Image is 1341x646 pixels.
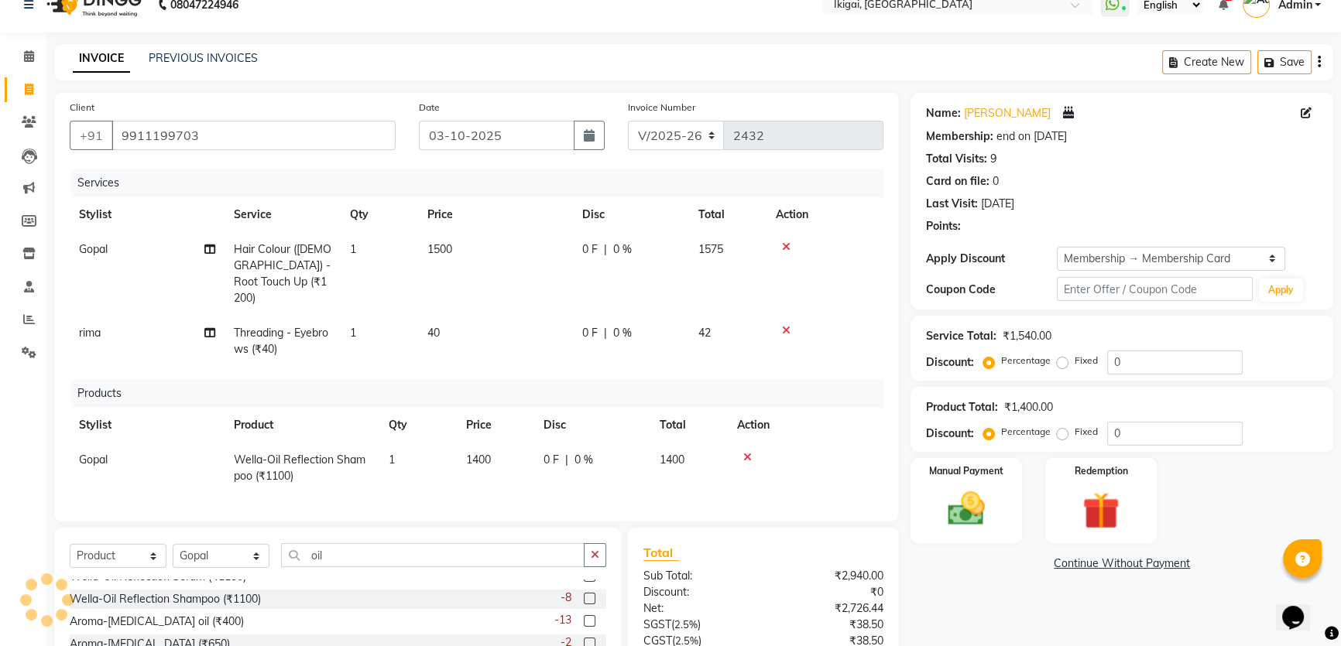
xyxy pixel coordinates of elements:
[71,169,895,197] div: Services
[70,197,225,232] th: Stylist
[565,452,568,468] span: |
[71,379,895,408] div: Products
[544,452,559,468] span: 0 F
[926,105,961,122] div: Name:
[632,600,763,617] div: Net:
[650,408,728,443] th: Total
[628,101,695,115] label: Invoice Number
[225,197,341,232] th: Service
[632,584,763,600] div: Discount:
[993,173,999,190] div: 0
[554,612,571,628] span: -13
[1004,399,1053,415] div: ₹1,400.00
[990,151,996,167] div: 9
[964,105,1051,122] a: [PERSON_NAME]
[1259,279,1303,302] button: Apply
[427,242,452,256] span: 1500
[561,590,571,606] span: -8
[926,251,1057,267] div: Apply Discount
[149,51,258,65] a: PREVIOUS INVOICES
[341,197,418,232] th: Qty
[1003,328,1051,344] div: ₹1,540.00
[926,196,978,212] div: Last Visit:
[350,326,356,340] span: 1
[79,326,101,340] span: rima
[73,45,130,73] a: INVOICE
[926,399,998,415] div: Product Total:
[1075,354,1098,367] label: Fixed
[573,197,689,232] th: Disc
[574,452,593,468] span: 0 %
[111,121,396,150] input: Search by Name/Mobile/Email/Code
[632,568,763,584] div: Sub Total:
[604,241,607,258] span: |
[1257,50,1312,74] button: Save
[698,242,723,256] span: 1575
[763,584,895,600] div: ₹0
[926,282,1057,298] div: Coupon Code
[698,326,711,340] span: 42
[1001,354,1051,367] label: Percentage
[70,408,225,443] th: Stylist
[996,128,1067,145] div: end on [DATE]
[419,101,440,115] label: Date
[926,128,993,145] div: Membership:
[379,408,457,443] th: Qty
[767,197,883,232] th: Action
[1075,464,1128,478] label: Redemption
[926,426,974,442] div: Discount:
[763,617,895,633] div: ₹38.50
[70,101,94,115] label: Client
[1162,50,1251,74] button: Create New
[632,617,763,633] div: ( )
[1071,487,1131,534] img: _gift.svg
[1001,425,1051,439] label: Percentage
[926,218,961,234] div: Points:
[70,121,113,150] button: +91
[427,326,440,340] span: 40
[70,614,244,630] div: Aroma-[MEDICAL_DATA] oil (₹400)
[613,325,632,341] span: 0 %
[926,173,989,190] div: Card on file:
[936,487,996,530] img: _cash.svg
[234,326,328,356] span: Threading - Eyebrows (₹40)
[929,464,1003,478] label: Manual Payment
[674,618,698,631] span: 2.5%
[534,408,650,443] th: Disc
[281,543,585,567] input: Search or Scan
[604,325,607,341] span: |
[79,453,108,467] span: Gopal
[763,568,895,584] div: ₹2,940.00
[643,617,671,631] span: SGST
[225,408,379,443] th: Product
[926,354,974,371] div: Discount:
[79,242,108,256] span: Gopal
[763,600,895,617] div: ₹2,726.44
[643,545,679,561] span: Total
[1276,584,1326,631] iframe: chat widget
[728,408,883,443] th: Action
[457,408,534,443] th: Price
[689,197,767,232] th: Total
[350,242,356,256] span: 1
[389,453,395,467] span: 1
[926,151,987,167] div: Total Visits:
[613,241,632,258] span: 0 %
[234,453,365,483] span: Wella-Oil Reflection Shampoo (₹1100)
[914,555,1330,572] a: Continue Without Payment
[660,453,684,467] span: 1400
[582,241,598,258] span: 0 F
[70,591,261,607] div: Wella-Oil Reflection Shampoo (₹1100)
[418,197,573,232] th: Price
[582,325,598,341] span: 0 F
[1057,277,1253,301] input: Enter Offer / Coupon Code
[234,242,331,305] span: Hair Colour ([DEMOGRAPHIC_DATA]) - Root Touch Up (₹1200)
[466,453,491,467] span: 1400
[926,328,996,344] div: Service Total:
[981,196,1014,212] div: [DATE]
[1075,425,1098,439] label: Fixed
